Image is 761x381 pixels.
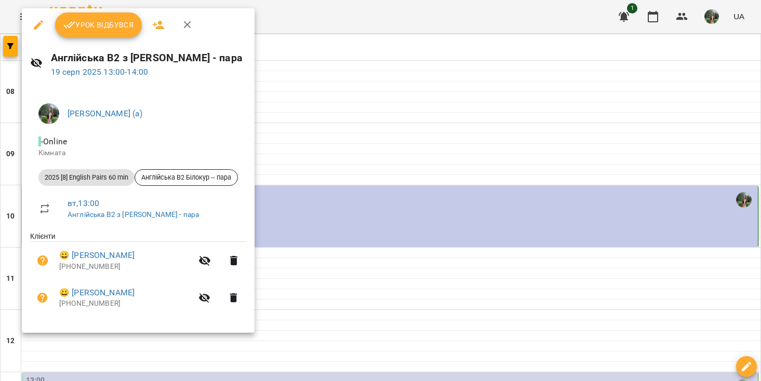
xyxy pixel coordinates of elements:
[30,231,246,320] ul: Клієнти
[59,262,192,272] p: [PHONE_NUMBER]
[38,137,69,146] span: - Online
[30,248,55,273] button: Візит ще не сплачено. Додати оплату?
[68,210,199,219] a: Англійська В2 з [PERSON_NAME] - пара
[51,67,149,77] a: 19 серп 2025 13:00-14:00
[59,298,192,309] p: [PHONE_NUMBER]
[59,249,135,262] a: 😀 [PERSON_NAME]
[68,108,143,118] a: [PERSON_NAME] (а)
[38,148,238,158] p: Кімната
[30,285,55,310] button: Візит ще не сплачено. Додати оплату?
[68,198,99,208] a: вт , 13:00
[51,50,246,66] h6: Англійська В2 з [PERSON_NAME] - пара
[38,103,59,124] img: c0e52ca214e23f1dcb7d1c5ba6b1c1a3.jpeg
[63,19,134,31] span: Урок відбувся
[55,12,142,37] button: Урок відбувся
[59,287,135,299] a: 😀 [PERSON_NAME]
[38,173,135,182] span: 2025 [8] English Pairs 60 min
[135,173,237,182] span: Англійська В2 Білокур -- пара
[135,169,238,186] div: Англійська В2 Білокур -- пара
